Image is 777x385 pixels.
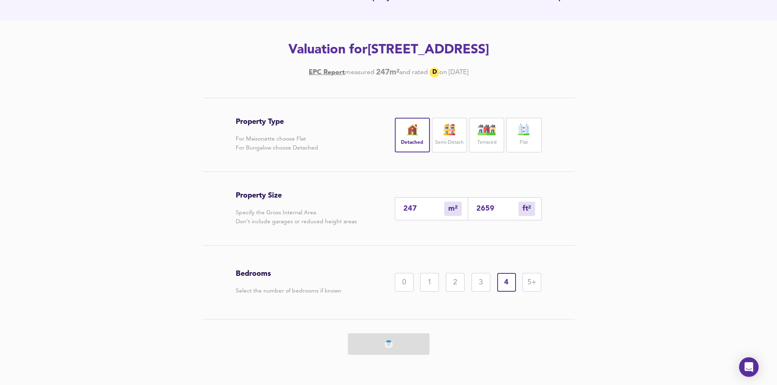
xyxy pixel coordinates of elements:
div: Open Intercom Messenger [739,357,759,377]
label: Terraced [477,138,496,148]
div: Terraced [469,118,504,152]
div: 2 [446,273,465,292]
label: Semi-Detach [435,138,464,148]
div: 1 [420,273,439,292]
h3: Property Size [236,191,357,200]
img: flat-icon [514,124,534,135]
label: Detached [401,138,423,148]
div: Semi-Detach [432,118,467,152]
h3: Bedrooms [236,269,341,278]
div: 5+ [522,273,541,292]
div: 3 [472,273,490,292]
img: house-icon [476,124,497,135]
h3: Property Type [236,117,318,126]
div: and rated [399,68,428,77]
div: Detached [395,118,430,152]
img: house-icon [402,124,423,135]
input: Sqft [476,205,518,213]
h2: Valuation for [STREET_ADDRESS] [158,41,620,59]
img: house-icon [439,124,460,135]
p: Specify the Gross Internal Area Don't include garages or reduced height areas [236,208,357,226]
div: m² [444,202,462,216]
div: D [429,68,439,77]
p: For Maisonette choose Flat For Bungalow choose Detached [236,134,318,152]
div: m² [518,202,535,216]
div: 4 [497,273,516,292]
input: Enter sqm [403,205,444,213]
div: 0 [395,273,414,292]
b: 247 m² [376,68,399,77]
label: Flat [520,138,528,148]
div: on [439,68,447,77]
a: EPC Report [309,68,345,77]
div: measured [345,68,374,77]
div: Flat [506,118,541,152]
p: Select the number of bedrooms if known [236,286,341,295]
div: [DATE] [309,68,468,77]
